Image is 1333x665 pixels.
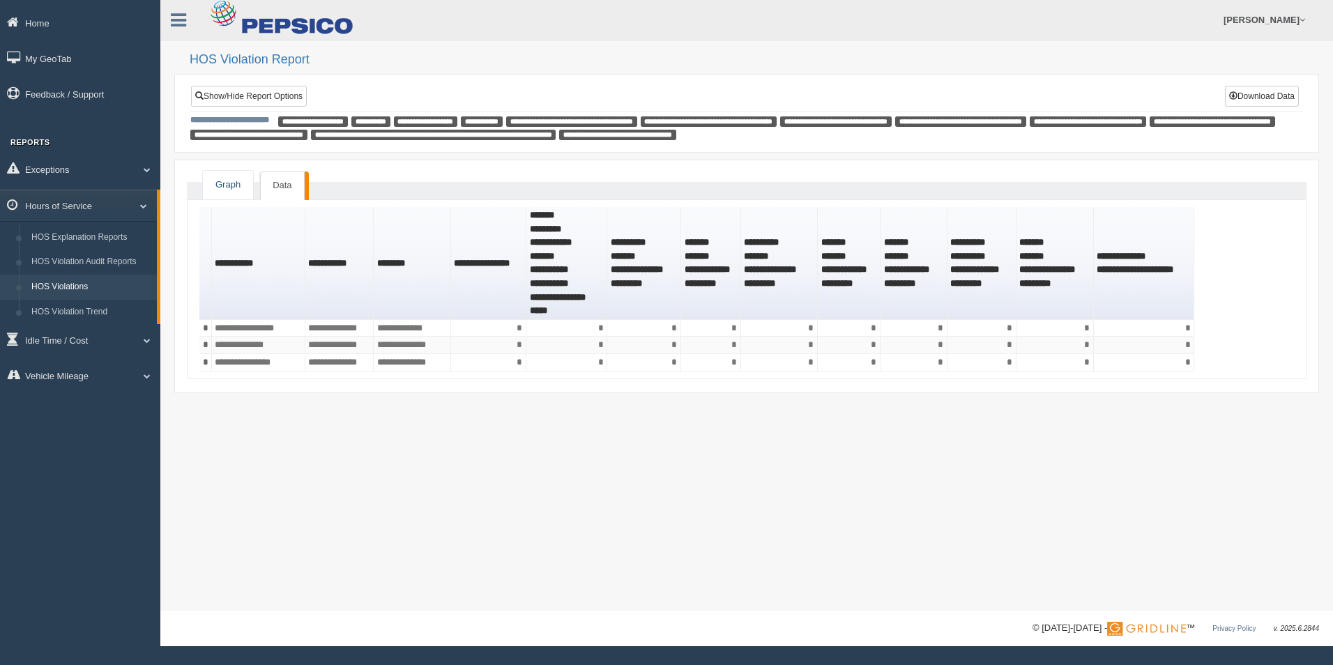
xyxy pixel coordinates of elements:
[526,207,607,320] th: Sort column
[1094,207,1194,320] th: Sort column
[25,250,157,275] a: HOS Violation Audit Reports
[947,207,1016,320] th: Sort column
[260,171,304,200] a: Data
[25,275,157,300] a: HOS Violations
[1225,86,1299,107] button: Download Data
[25,225,157,250] a: HOS Explanation Reports
[203,171,253,199] a: Graph
[607,207,681,320] th: Sort column
[374,207,450,320] th: Sort column
[1033,621,1319,636] div: © [DATE]-[DATE] - ™
[1107,622,1186,636] img: Gridline
[305,207,374,320] th: Sort column
[681,207,741,320] th: Sort column
[451,207,526,320] th: Sort column
[25,300,157,325] a: HOS Violation Trend
[881,207,947,320] th: Sort column
[190,53,1319,67] h2: HOS Violation Report
[818,207,881,320] th: Sort column
[191,86,307,107] a: Show/Hide Report Options
[212,207,305,320] th: Sort column
[1274,625,1319,632] span: v. 2025.6.2844
[741,207,818,320] th: Sort column
[1016,207,1094,320] th: Sort column
[1212,625,1256,632] a: Privacy Policy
